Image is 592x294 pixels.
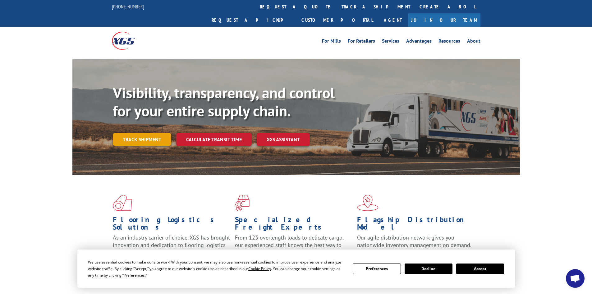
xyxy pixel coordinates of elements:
a: Agent [378,13,408,27]
div: We use essential cookies to make our site work. With your consent, we may also use non-essential ... [88,259,345,278]
a: For Retailers [348,39,375,45]
a: Calculate transit time [176,133,252,146]
a: About [467,39,480,45]
img: xgs-icon-total-supply-chain-intelligence-red [113,195,132,211]
a: Advantages [406,39,432,45]
span: Preferences [124,273,145,278]
button: Preferences [353,264,401,274]
a: Track shipment [113,133,171,146]
img: xgs-icon-focused-on-flooring-red [235,195,250,211]
h1: Specialized Freight Experts [235,216,352,234]
button: Decline [405,264,452,274]
h1: Flooring Logistics Solutions [113,216,230,234]
span: As an industry carrier of choice, XGS has brought innovation and dedication to flooring logistics... [113,234,230,256]
a: [PHONE_NUMBER] [112,3,144,10]
div: Cookie Consent Prompt [77,250,515,288]
a: Services [382,39,399,45]
a: XGS ASSISTANT [257,133,310,146]
button: Accept [456,264,504,274]
a: Join Our Team [408,13,480,27]
a: Request a pickup [207,13,297,27]
div: Open chat [566,269,585,288]
a: Resources [438,39,460,45]
h1: Flagship Distribution Model [357,216,475,234]
span: Cookie Policy [248,266,271,271]
a: For Mills [322,39,341,45]
p: From 123 overlength loads to delicate cargo, our experienced staff knows the best way to move you... [235,234,352,262]
span: Our agile distribution network gives you nationwide inventory management on demand. [357,234,471,249]
img: xgs-icon-flagship-distribution-model-red [357,195,379,211]
a: Customer Portal [297,13,378,27]
b: Visibility, transparency, and control for your entire supply chain. [113,83,335,120]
